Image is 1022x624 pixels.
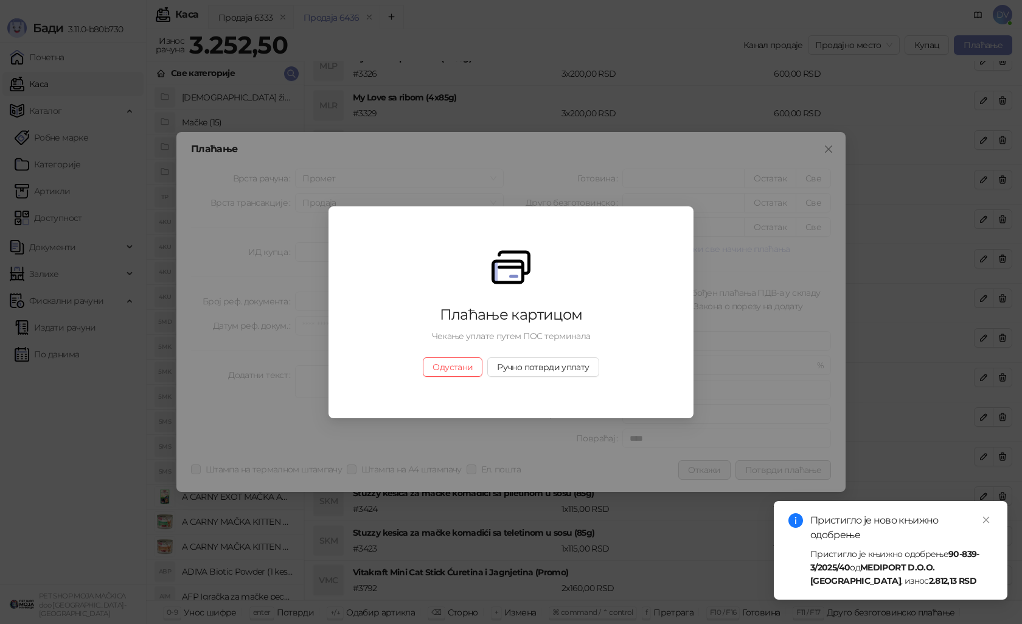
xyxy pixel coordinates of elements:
[487,357,599,377] button: Ручно потврди уплату
[363,329,659,343] div: Чекање уплате путем ПОС терминала
[788,513,803,528] span: info-circle
[363,305,659,324] div: Плаћање картицом
[810,513,993,542] div: Пристигло је ново књижно одобрење
[810,549,979,573] strong: 90-839-3/2025/40
[982,516,990,524] span: close
[929,575,976,586] strong: 2.812,13 RSD
[810,562,934,586] strong: MEDIPORT D.O.O. [GEOGRAPHIC_DATA]
[423,357,482,377] button: Одустани
[979,513,993,527] a: Close
[810,547,993,587] div: Пристигло је књижно одобрење од , износ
